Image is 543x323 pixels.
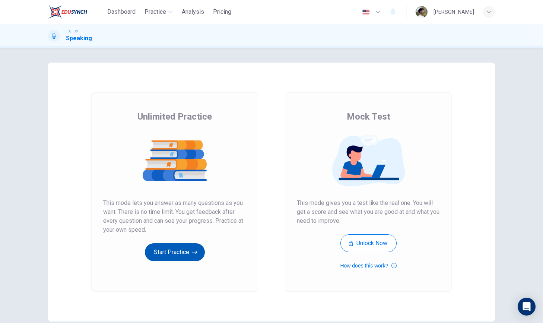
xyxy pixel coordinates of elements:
[145,7,166,16] span: Practice
[434,7,474,16] div: [PERSON_NAME]
[416,6,428,18] img: Profile picture
[48,4,87,19] img: EduSynch logo
[66,29,78,34] span: TOEFL®
[347,111,390,123] span: Mock Test
[104,5,139,19] button: Dashboard
[137,111,212,123] span: Unlimited Practice
[182,7,204,16] span: Analysis
[107,7,136,16] span: Dashboard
[66,34,92,43] h1: Speaking
[210,5,234,19] button: Pricing
[103,199,246,234] span: This mode lets you answer as many questions as you want. There is no time limit. You get feedback...
[213,7,231,16] span: Pricing
[361,9,371,15] img: en
[48,4,104,19] a: EduSynch logo
[145,243,205,261] button: Start Practice
[340,234,397,252] button: Unlock Now
[297,199,440,225] span: This mode gives you a test like the real one. You will get a score and see what you are good at a...
[142,5,176,19] button: Practice
[518,298,536,316] div: Open Intercom Messenger
[179,5,207,19] button: Analysis
[340,261,396,270] button: How does this work?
